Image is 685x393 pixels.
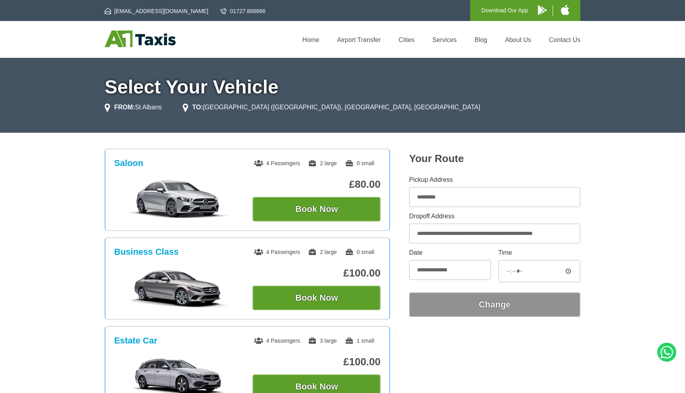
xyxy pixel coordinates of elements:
a: [EMAIL_ADDRESS][DOMAIN_NAME] [105,7,208,15]
a: Services [432,36,457,43]
h2: Your Route [409,153,580,165]
a: Cities [399,36,415,43]
label: Time [498,250,580,256]
label: Dropoff Address [409,213,580,219]
li: St Albans [105,103,162,112]
img: A1 Taxis iPhone App [561,5,569,15]
a: Contact Us [549,36,580,43]
span: 3 large [308,338,337,344]
p: £100.00 [253,356,381,368]
p: Download Our App [481,6,528,15]
strong: FROM: [114,104,135,111]
button: Book Now [253,286,381,310]
span: 2 large [308,160,337,166]
strong: TO: [192,104,203,111]
a: Airport Transfer [337,36,381,43]
span: 4 Passengers [254,338,300,344]
img: Business Class [119,268,238,308]
h3: Saloon [114,158,143,168]
p: £80.00 [253,178,381,191]
li: [GEOGRAPHIC_DATA] ([GEOGRAPHIC_DATA]), [GEOGRAPHIC_DATA], [GEOGRAPHIC_DATA] [183,103,480,112]
span: 2 large [308,249,337,255]
a: 01727 866666 [220,7,266,15]
img: Saloon [119,179,238,219]
span: 0 small [345,160,374,166]
span: 4 Passengers [254,160,300,166]
span: 4 Passengers [254,249,300,255]
label: Pickup Address [409,177,580,183]
h3: Estate Car [114,336,157,346]
h3: Business Class [114,247,179,257]
a: About Us [505,36,531,43]
h1: Select Your Vehicle [105,78,580,97]
a: Blog [475,36,487,43]
p: £100.00 [253,267,381,279]
a: Home [302,36,320,43]
span: 1 small [345,338,374,344]
button: Change [409,292,580,317]
label: Date [409,250,491,256]
button: Book Now [253,197,381,221]
img: A1 Taxis St Albans LTD [105,31,176,47]
span: 0 small [345,249,374,255]
img: A1 Taxis Android App [538,5,547,15]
